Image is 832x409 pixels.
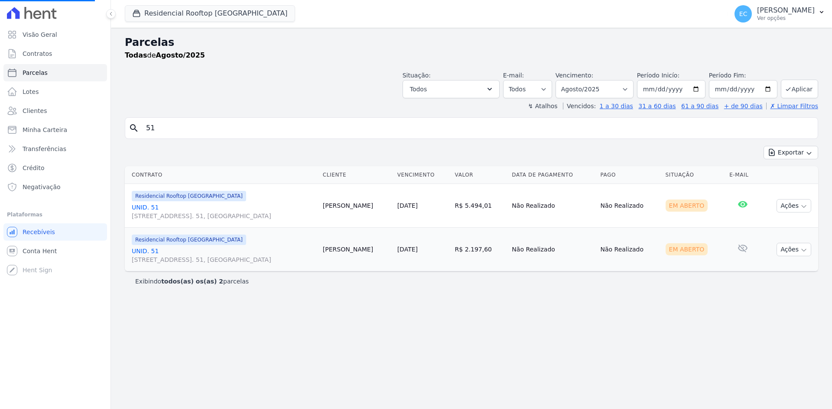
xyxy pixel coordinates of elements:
th: Data de Pagamento [508,166,597,184]
a: + de 90 dias [724,103,763,109]
td: Não Realizado [508,184,597,228]
td: [PERSON_NAME] [319,228,394,271]
td: [PERSON_NAME] [319,184,394,228]
td: Não Realizado [597,184,662,228]
a: 1 a 30 dias [600,103,633,109]
th: Contrato [125,166,319,184]
a: Negativação [3,178,107,196]
td: R$ 5.494,01 [452,184,509,228]
button: EC [PERSON_NAME] Ver opções [728,2,832,26]
a: Transferências [3,140,107,158]
a: Parcelas [3,64,107,81]
label: Período Inicío: [637,72,679,79]
button: Ações [777,199,811,213]
div: Em Aberto [666,200,708,212]
span: Recebíveis [23,228,55,236]
button: Ações [777,243,811,256]
p: Ver opções [757,15,815,22]
th: Valor [452,166,509,184]
a: [DATE] [397,246,418,253]
i: search [129,123,139,133]
a: Lotes [3,83,107,100]
span: Visão Geral [23,30,57,39]
a: Minha Carteira [3,121,107,138]
a: 61 a 90 dias [681,103,718,109]
th: Cliente [319,166,394,184]
th: Situação [662,166,726,184]
span: Minha Carteira [23,126,67,134]
a: Conta Hent [3,242,107,260]
label: Vencimento: [556,72,593,79]
span: Transferências [23,145,66,153]
span: Contratos [23,49,52,58]
td: Não Realizado [597,228,662,271]
th: E-mail [726,166,760,184]
label: Vencidos: [563,103,596,109]
td: R$ 2.197,60 [452,228,509,271]
a: 31 a 60 dias [638,103,676,109]
a: Recebíveis [3,223,107,241]
button: Residencial Rooftop [GEOGRAPHIC_DATA] [125,5,295,22]
input: Buscar por nome do lote ou do cliente [141,119,814,137]
a: Clientes [3,102,107,119]
p: Exibindo parcelas [135,277,249,286]
span: Parcelas [23,68,48,77]
label: Período Fim: [709,71,777,80]
button: Todos [403,80,500,98]
div: Em Aberto [666,243,708,255]
td: Não Realizado [508,228,597,271]
strong: Todas [125,51,147,59]
a: ✗ Limpar Filtros [766,103,818,109]
span: Clientes [23,106,47,115]
label: ↯ Atalhos [528,103,557,109]
a: UNID. 51[STREET_ADDRESS]. 51, [GEOGRAPHIC_DATA] [132,247,316,264]
span: Negativação [23,183,61,191]
a: [DATE] [397,202,418,209]
span: Crédito [23,164,45,172]
span: Residencial Rooftop [GEOGRAPHIC_DATA] [132,235,246,245]
span: Todos [410,84,427,94]
span: Lotes [23,87,39,96]
span: Conta Hent [23,247,57,255]
strong: Agosto/2025 [156,51,205,59]
a: Visão Geral [3,26,107,43]
span: Residencial Rooftop [GEOGRAPHIC_DATA] [132,191,246,201]
p: [PERSON_NAME] [757,6,815,15]
a: UNID. 51[STREET_ADDRESS]. 51, [GEOGRAPHIC_DATA] [132,203,316,220]
button: Exportar [764,146,818,159]
span: [STREET_ADDRESS]. 51, [GEOGRAPHIC_DATA] [132,212,316,220]
p: de [125,50,205,61]
h2: Parcelas [125,35,818,50]
div: Plataformas [7,209,104,220]
th: Pago [597,166,662,184]
b: todos(as) os(as) 2 [161,278,223,285]
span: [STREET_ADDRESS]. 51, [GEOGRAPHIC_DATA] [132,255,316,264]
a: Crédito [3,159,107,177]
span: EC [739,11,747,17]
label: E-mail: [503,72,524,79]
th: Vencimento [394,166,452,184]
button: Aplicar [781,80,818,98]
label: Situação: [403,72,431,79]
a: Contratos [3,45,107,62]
